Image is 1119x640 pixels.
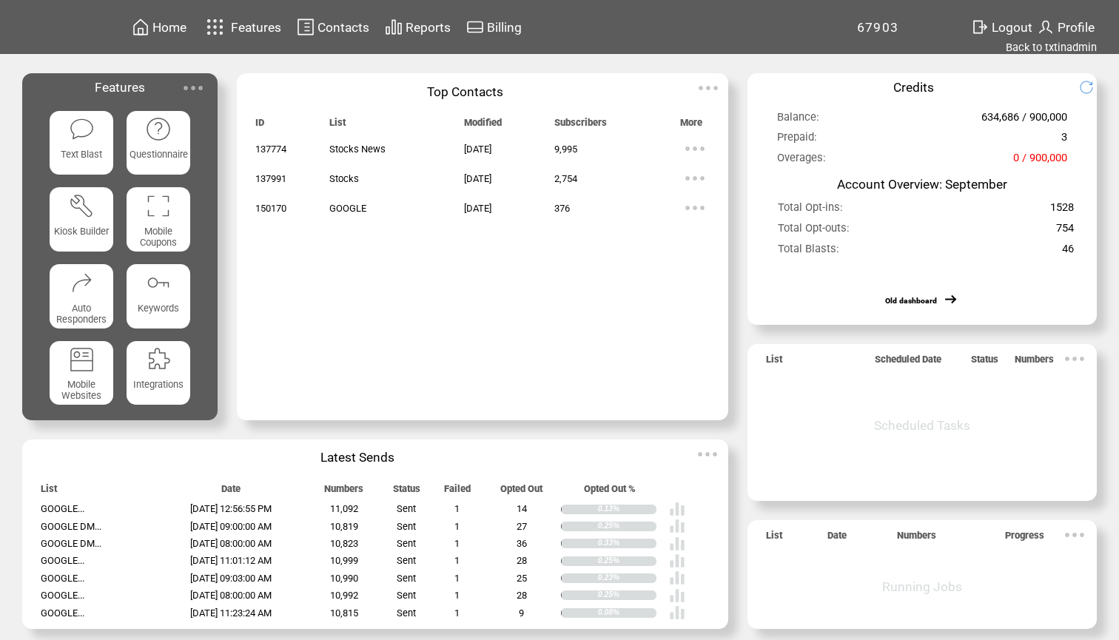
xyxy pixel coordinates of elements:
img: mobile-websites.svg [69,346,95,372]
span: 36 [517,538,527,549]
img: coupons.svg [145,193,171,219]
span: [DATE] 11:23:24 AM [190,607,272,619]
img: questionnaire.svg [145,116,171,142]
img: ellypsis.svg [680,193,710,223]
span: GOOGLE... [41,607,84,619]
span: Text Blast [61,149,102,160]
span: 9 [519,607,524,619]
span: GOOGLE DM... [41,521,101,532]
span: 27 [517,521,527,532]
span: [DATE] 11:01:12 AM [190,555,272,566]
span: Sent [397,521,416,532]
span: 28 [517,590,527,601]
span: Numbers [1015,354,1054,371]
span: Total Blasts: [778,242,839,262]
span: 9,995 [554,144,577,155]
img: tool%201.svg [69,193,95,219]
img: exit.svg [971,18,989,36]
img: ellypsis.svg [693,439,722,469]
span: Sent [397,538,416,549]
img: ellypsis.svg [1060,520,1089,550]
span: Opted Out % [584,483,636,501]
span: 1 [454,607,460,619]
span: Auto Responders [56,303,107,325]
span: 14 [517,503,527,514]
a: Back to txtinadmin [1006,41,1097,54]
span: ID [255,117,264,135]
span: Sent [397,607,416,619]
span: Features [95,80,145,95]
span: [DATE] 09:00:00 AM [190,521,272,532]
span: [DATE] 08:00:00 AM [190,590,272,601]
span: Latest Sends [320,450,394,465]
img: creidtcard.svg [466,18,484,36]
span: 10,992 [330,590,358,601]
span: 1 [454,538,460,549]
span: Date [827,530,847,548]
span: Logout [992,20,1032,35]
img: text-blast.svg [69,116,95,142]
span: Total Opt-outs: [778,221,850,241]
span: Account Overview: September [837,177,1007,192]
span: 1 [454,555,460,566]
a: Integrations [127,341,191,405]
div: 0.25% [598,522,656,531]
img: auto-responders.svg [69,269,95,295]
span: [DATE] [464,173,491,184]
span: [DATE] [464,144,491,155]
span: [DATE] 08:00:00 AM [190,538,272,549]
span: Prepaid: [777,130,817,150]
img: poll%20-%20white.svg [669,570,685,586]
span: Contacts [317,20,369,35]
img: poll%20-%20white.svg [669,536,685,552]
img: ellypsis.svg [680,134,710,164]
span: Progress [1005,530,1044,548]
a: Questionnaire [127,111,191,175]
div: 0.23% [598,573,656,583]
img: ellypsis.svg [693,73,723,103]
span: Stocks News [329,144,386,155]
span: Total Opt-ins: [778,201,843,220]
span: 28 [517,555,527,566]
span: Failed [444,483,471,501]
span: List [41,483,57,501]
img: keywords.svg [145,269,171,295]
span: 46 [1062,242,1074,262]
span: [DATE] 09:03:00 AM [190,573,272,584]
img: ellypsis.svg [680,164,710,193]
img: features.svg [202,15,228,39]
img: poll%20-%20white.svg [669,553,685,569]
img: home.svg [132,18,149,36]
span: 11,092 [330,503,358,514]
span: Status [971,354,998,371]
span: 0 / 900,000 [1013,151,1067,171]
span: GOOGLE... [41,590,84,601]
img: poll%20-%20white.svg [669,604,685,621]
span: 137774 [255,144,286,155]
div: 0.25% [598,590,656,600]
img: ellypsis.svg [178,73,208,103]
span: Mobile Websites [61,379,101,401]
span: Integrations [133,379,184,390]
a: Home [130,16,189,38]
span: List [766,530,782,548]
span: 67903 [857,20,899,35]
span: 150170 [255,203,286,214]
span: Balance: [777,110,819,130]
span: [DATE] [464,203,491,214]
span: 634,686 / 900,000 [981,110,1067,130]
span: 1 [454,590,460,601]
a: Reports [383,16,453,38]
a: Logout [969,16,1035,38]
span: 10,999 [330,555,358,566]
span: Mobile Coupons [140,226,177,248]
a: Text Blast [50,111,114,175]
span: GOOGLE [329,203,366,214]
span: 1528 [1050,201,1074,220]
span: Features [231,20,281,35]
span: GOOGLE... [41,555,84,566]
span: 1 [454,503,460,514]
a: Old dashboard [885,296,937,306]
span: Running Jobs [882,579,962,594]
span: Scheduled Tasks [874,418,970,433]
